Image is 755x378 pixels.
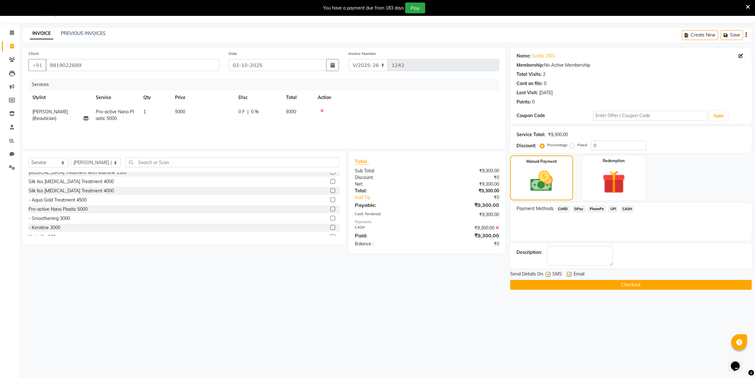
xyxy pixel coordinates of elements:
[517,205,554,212] span: Payment Methods
[350,232,427,239] div: Paid:
[29,188,114,194] div: Silk liss [MEDICAL_DATA] Treatment 4000
[728,353,749,372] iframe: chat widget
[517,249,542,256] div: Description:
[552,271,562,279] span: SMS
[556,205,570,213] span: CARD
[355,158,369,165] span: Total
[539,90,553,96] div: [DATE]
[523,168,560,194] img: _cash.svg
[593,111,707,121] input: Enter Offer / Coupon Code
[603,158,625,164] label: Redemption
[350,194,440,201] a: Add Tip
[29,224,60,231] div: - Keratine 3000
[29,169,127,176] div: [MEDICAL_DATA] Treatment with Machine 1500
[46,59,219,71] input: Search by Name/Mobile/Email/Code
[427,211,504,218] div: ₹9,300.00
[517,143,536,149] div: Discount:
[350,188,427,194] div: Total:
[427,181,504,188] div: ₹9,300.00
[543,71,545,78] div: 2
[92,90,140,105] th: Service
[621,205,634,213] span: CASH
[721,30,743,40] button: Save
[238,109,245,115] span: 0 F
[350,168,427,174] div: Sub Total:
[548,131,568,138] div: ₹9,300.00
[517,53,531,59] div: Name:
[427,168,504,174] div: ₹9,300.00
[29,215,70,222] div: - Smoothening 3000
[29,178,114,185] div: Silk liss [MEDICAL_DATA] Treatment 4000
[532,99,535,105] div: 0
[510,271,543,279] span: Send Details On
[61,30,106,36] a: PREVIOUS INVOICES
[171,90,235,105] th: Price
[544,80,546,87] div: 0
[282,90,314,105] th: Total
[682,30,718,40] button: Create New
[29,51,39,56] label: Client
[588,205,606,213] span: PhonePe
[140,90,171,105] th: Qty
[355,219,499,225] div: Payments
[175,109,185,115] span: 9300
[29,79,504,90] div: Services
[427,232,504,239] div: ₹9,300.00
[29,197,87,203] div: - Aqua Gold Treatment 4500
[517,62,745,69] div: No Active Membership
[29,206,88,213] div: Pro-active Nano Plastic 5000
[251,109,259,115] span: 0 %
[517,71,542,78] div: Total Visits:
[350,174,427,181] div: Discount:
[348,51,376,56] label: Invoice Number
[314,90,499,105] th: Action
[532,53,555,59] a: Smita 1501
[229,51,237,56] label: Date
[595,168,633,196] img: _gift.svg
[510,280,752,290] button: Checkout
[96,109,134,121] span: Pro-active Nano Plastic 5000
[29,59,46,71] button: +91
[286,109,296,115] span: 9300
[440,194,504,201] div: ₹0
[517,62,544,69] div: Membership:
[710,111,728,121] button: Apply
[572,205,585,213] span: GPay
[577,142,587,148] label: Fixed
[517,112,593,119] div: Coupon Code
[517,131,545,138] div: Service Total:
[517,90,538,96] div: Last Visit:
[350,241,427,247] div: Balance :
[427,201,504,209] div: ₹9,300.00
[427,241,504,247] div: ₹0
[350,181,427,188] div: Net:
[427,174,504,181] div: ₹0
[126,157,340,167] input: Search or Scan
[323,5,404,11] div: You have a payment due from 183 days
[350,225,427,231] div: CASH
[427,225,504,231] div: ₹9,300.00
[247,109,249,115] span: |
[143,109,146,115] span: 1
[608,205,618,213] span: UPI
[29,90,92,105] th: Stylist
[350,201,427,209] div: Payable:
[427,188,504,194] div: ₹9,300.00
[405,3,425,13] button: Pay
[517,80,543,87] div: Card on file:
[350,211,427,218] div: Cash Tendered:
[526,159,557,164] label: Manual Payment
[547,142,568,148] label: Percentage
[235,90,282,105] th: Disc
[517,99,531,105] div: Points:
[30,28,53,39] a: INVOICE
[32,109,68,121] span: [PERSON_NAME] (Beautician)
[29,234,55,240] div: Hair glitz 100
[574,271,584,279] span: Email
